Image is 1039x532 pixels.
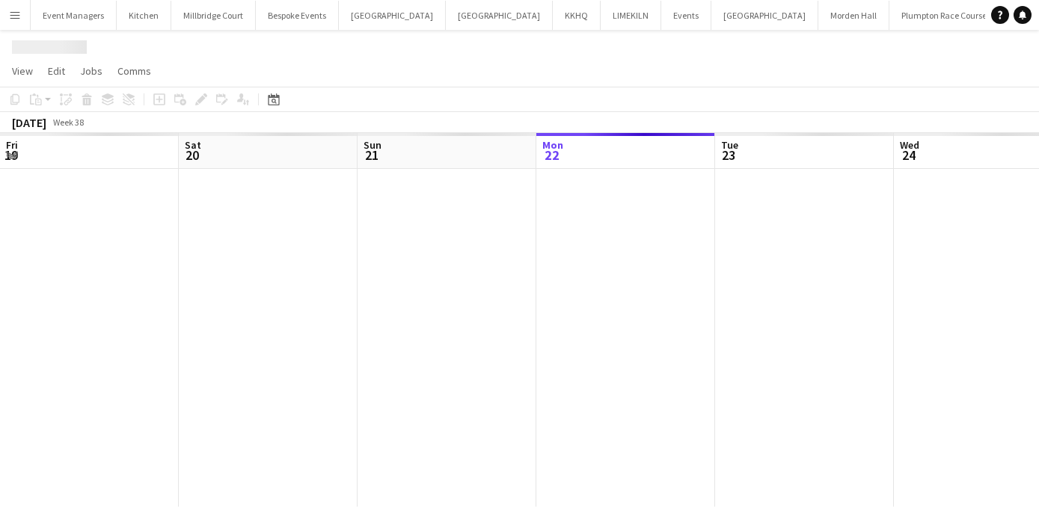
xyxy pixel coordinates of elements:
button: Morden Hall [818,1,889,30]
button: [GEOGRAPHIC_DATA] [446,1,553,30]
span: Sun [364,138,381,152]
span: 22 [540,146,563,164]
span: 24 [898,146,919,164]
span: Edit [48,64,65,78]
span: 20 [183,146,201,164]
button: Millbridge Court [171,1,256,30]
span: Fri [6,138,18,152]
a: Edit [42,61,71,81]
span: Week 38 [49,117,87,128]
a: View [6,61,39,81]
a: Comms [111,61,157,81]
span: Wed [900,138,919,152]
span: Sat [185,138,201,152]
span: 23 [719,146,738,164]
span: Comms [117,64,151,78]
a: Jobs [74,61,108,81]
span: View [12,64,33,78]
span: Mon [542,138,563,152]
button: [GEOGRAPHIC_DATA] [339,1,446,30]
span: Tue [721,138,738,152]
button: [GEOGRAPHIC_DATA] [711,1,818,30]
span: 19 [4,146,18,164]
span: 21 [361,146,381,164]
span: Jobs [80,64,102,78]
button: KKHQ [553,1,601,30]
button: Plumpton Race Course [889,1,999,30]
button: Bespoke Events [256,1,339,30]
button: Kitchen [117,1,171,30]
button: Event Managers [31,1,117,30]
button: Events [661,1,711,30]
div: [DATE] [12,115,46,130]
button: LIMEKILN [601,1,661,30]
